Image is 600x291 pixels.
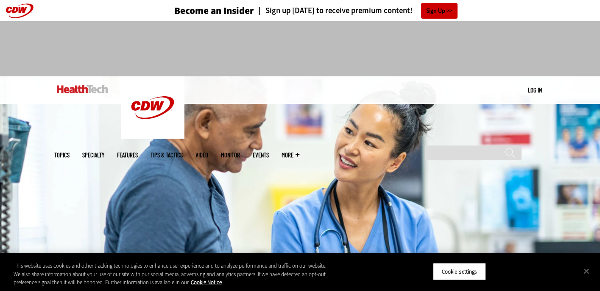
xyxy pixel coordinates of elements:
div: This website uses cookies and other tracking technologies to enhance user experience and to analy... [14,262,330,287]
img: Home [57,85,108,93]
img: Home [121,76,184,139]
span: Topics [54,152,70,158]
a: Events [253,152,269,158]
a: Tips & Tactics [151,152,183,158]
a: Sign Up [421,3,458,19]
a: Become an Insider [142,6,254,16]
a: Log in [528,86,542,94]
span: More [282,152,299,158]
a: MonITor [221,152,240,158]
div: User menu [528,86,542,95]
span: Specialty [82,152,104,158]
button: Close [577,262,596,280]
a: CDW [121,132,184,141]
h3: Become an Insider [174,6,254,16]
a: More information about your privacy [191,279,222,286]
a: Features [117,152,138,158]
a: Sign up [DATE] to receive premium content! [254,7,413,15]
a: Video [195,152,208,158]
button: Cookie Settings [433,263,486,280]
